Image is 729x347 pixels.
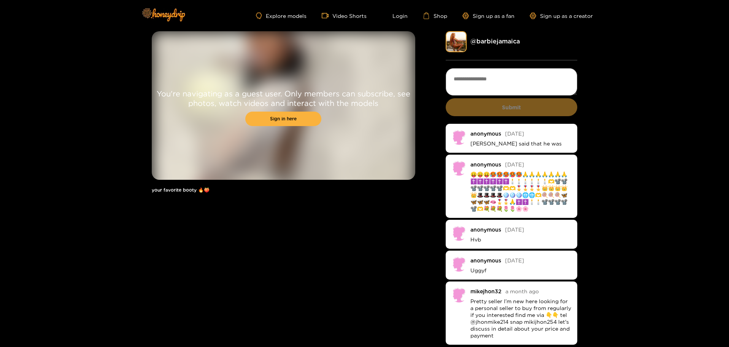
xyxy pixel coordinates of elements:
a: Sign in here [245,112,321,126]
h1: your favorite booty 🔥🍑 [152,187,415,193]
a: Explore models [256,13,306,19]
a: Sign up as a creator [530,13,593,19]
span: [DATE] [505,227,524,232]
p: 😛😛😛🥵🥵🥵🥵🥵🙏🙏🙏🙏🙏🙏🙏✝️✝️✝️✝️✝️✝️🕯️🕯️🕯️🕯️🕯️🕯️🫶📽️📽️📽️📽️📽️📽️📽️🫶🫶🎖️🎖️🎖️🎖️👑👑👑👑👑🎩🎩🎩🎩🪩🪩🪩🌐🌐🫶🍭🍭🍭🦋🦋🦋🦋🫦🎖️🎖️🙏✝️✝️🕯... [470,171,572,212]
img: no-avatar.png [451,160,467,176]
a: Shop [423,12,447,19]
span: [DATE] [505,131,524,136]
div: anonymous [470,131,501,136]
p: Uggyf [470,267,572,274]
div: anonymous [470,162,501,167]
p: Hvb [470,236,572,243]
a: Sign up as a fan [462,13,515,19]
img: no-avatar.png [451,256,467,272]
span: video-camera [322,12,332,19]
a: Video Shorts [322,12,367,19]
span: [DATE] [505,257,524,263]
img: no-avatar.png [451,287,467,302]
a: Login [382,12,408,19]
p: You're navigating as a guest user. Only members can subscribe, see photos, watch videos and inter... [152,89,415,108]
img: barbiejamaica [446,31,467,52]
a: @ barbiejamaica [470,38,520,45]
button: Submit [446,98,578,116]
span: [DATE] [505,162,524,167]
img: no-avatar.png [451,130,467,145]
img: no-avatar.png [451,225,467,241]
p: [PERSON_NAME] said that he was [470,140,572,147]
span: a month ago [505,288,539,294]
p: Pretty seller I’m new here looking for a personal seller to buy from regularly if you interested ... [470,298,572,339]
div: anonymous [470,227,501,232]
div: anonymous [470,257,501,263]
div: mikejhon32 [470,288,502,294]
